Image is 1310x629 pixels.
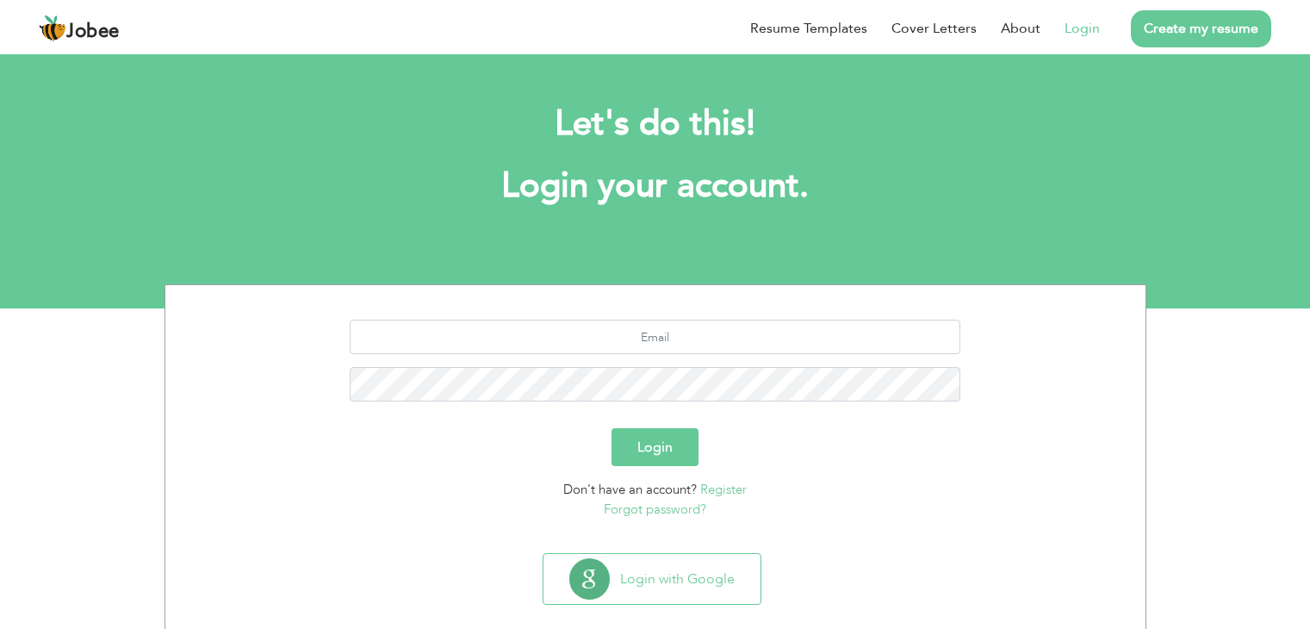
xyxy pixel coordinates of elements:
[39,15,66,42] img: jobee.io
[1001,18,1040,39] a: About
[891,18,977,39] a: Cover Letters
[750,18,867,39] a: Resume Templates
[350,320,960,354] input: Email
[190,102,1121,146] h2: Let's do this!
[543,554,761,604] button: Login with Google
[612,428,698,466] button: Login
[700,481,747,498] a: Register
[1131,10,1271,47] a: Create my resume
[190,164,1121,209] h1: Login your account.
[604,501,706,518] a: Forgot password?
[39,15,120,42] a: Jobee
[563,481,697,498] span: Don't have an account?
[66,22,120,41] span: Jobee
[1065,18,1100,39] a: Login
